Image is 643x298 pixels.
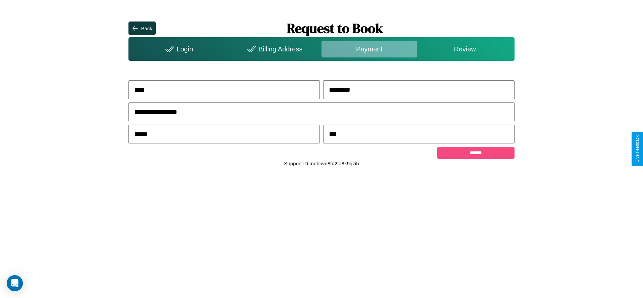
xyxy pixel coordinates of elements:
div: Billing Address [226,41,321,57]
div: Give Feedback [635,135,640,163]
div: Back [141,26,152,31]
div: Open Intercom Messenger [7,275,23,291]
button: Back [128,22,155,35]
div: Review [417,41,513,57]
div: Payment [321,41,417,57]
h1: Request to Book [156,19,515,37]
p: Support ID: mebbvu8fd2ta8k9gzi5 [284,159,359,168]
div: Login [130,41,226,57]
